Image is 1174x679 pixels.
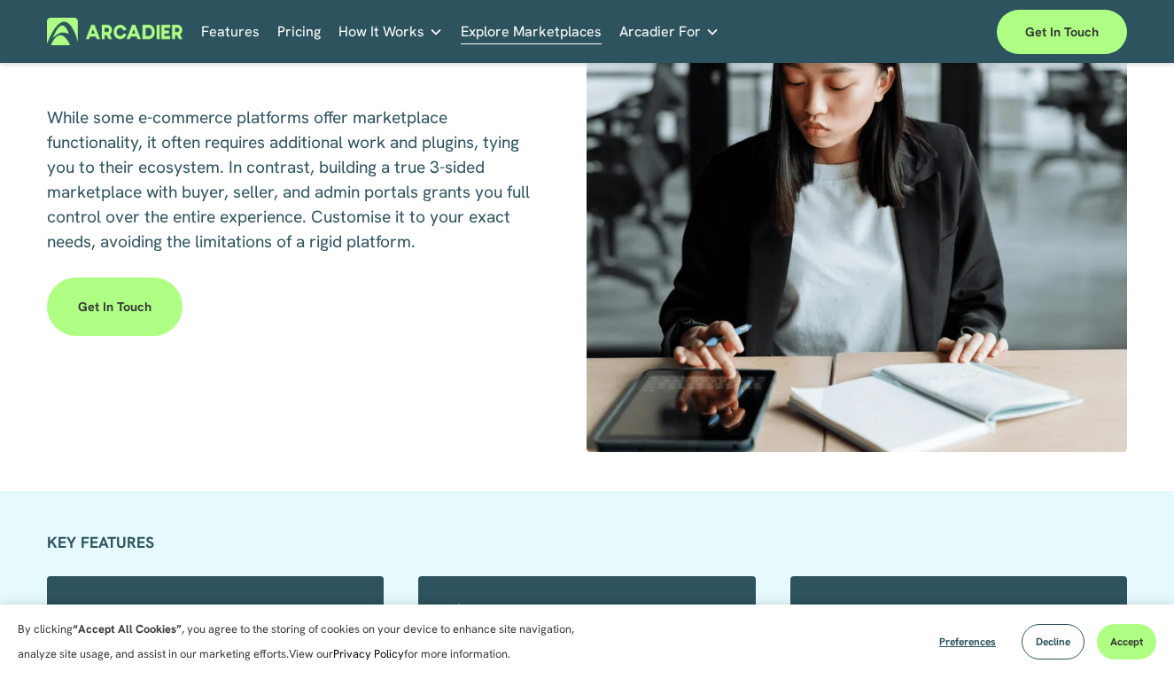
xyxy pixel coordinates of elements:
a: Pricing [277,18,321,45]
a: Templated solutions [418,600,755,622]
a: Privacy Policy [333,646,404,661]
span: Preferences [939,635,996,649]
a: folder dropdown [338,18,443,45]
a: Features [201,18,260,45]
p: By clicking , you agree to the storing of cookies on your device to enhance site navigation, anal... [18,617,594,667]
a: Get in touch [47,277,183,336]
strong: “Accept All Cookies” [73,621,182,636]
a: Explore Marketplaces [461,18,602,45]
a: folder dropdown [619,18,719,45]
span: Arcadier For [619,20,701,44]
span: How It Works [338,20,424,44]
iframe: Chat Widget [1085,594,1174,679]
button: Preferences [926,624,1009,659]
button: Decline [1022,624,1085,659]
a: True 3-sided marketplace [790,600,1127,622]
img: Arcadier [47,18,183,45]
span: While some e-commerce platforms offer marketplace functionality, it often requires additional wor... [47,106,534,253]
strong: KEY FEATURES [47,532,154,552]
a: Get in touch [997,10,1127,54]
a: Customisable solutions [47,600,384,622]
span: Decline [1036,635,1070,649]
